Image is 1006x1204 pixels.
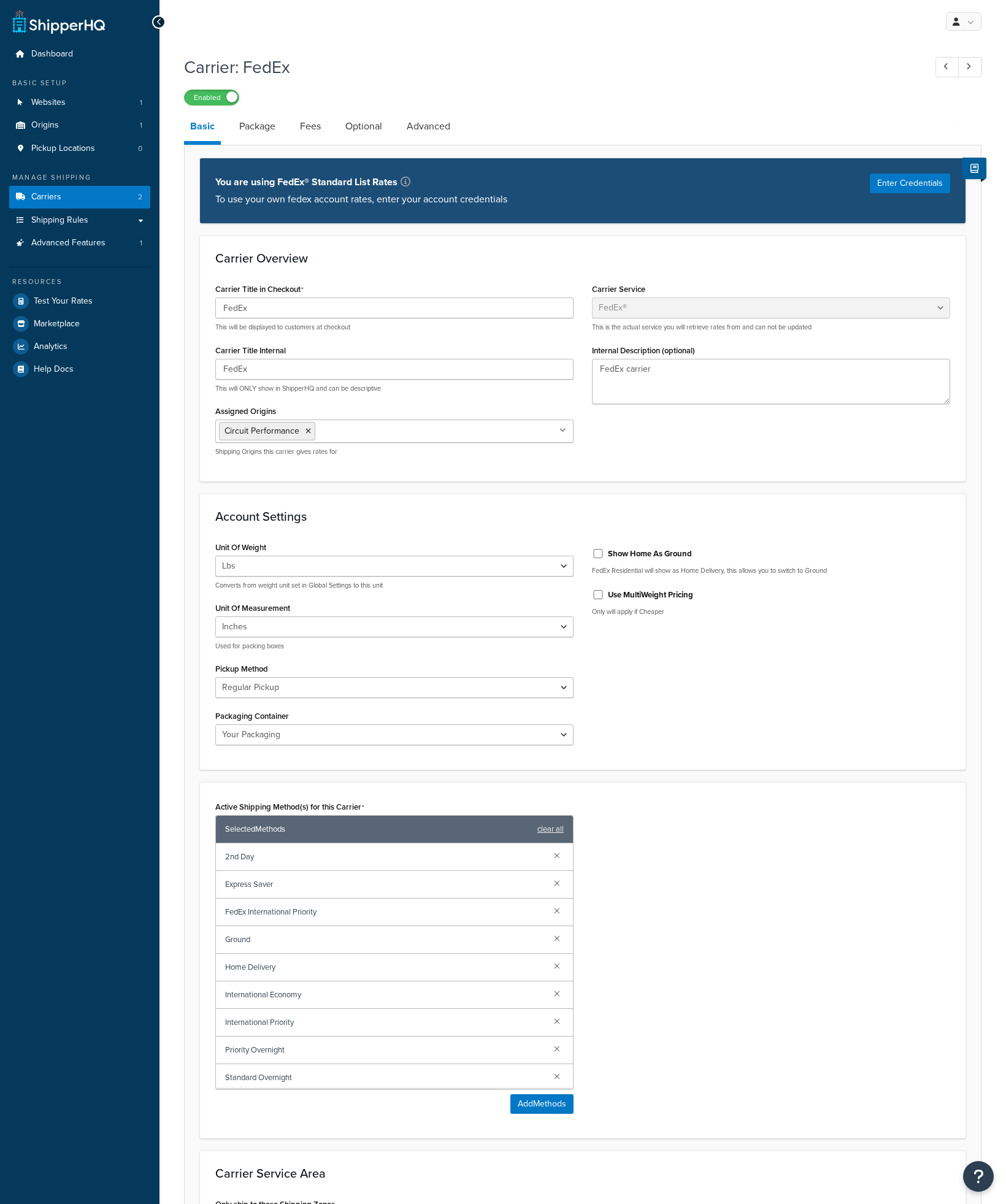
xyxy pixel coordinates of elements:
[935,57,959,77] a: Previous Record
[215,407,276,416] label: Assigned Origins
[294,112,327,141] a: Fees
[592,359,950,404] textarea: FedEx carrier
[215,604,290,613] label: Unit Of Measurement
[9,277,150,287] div: Resources
[215,664,268,673] label: Pickup Method
[9,336,150,358] a: Analytics
[225,821,531,838] span: Selected Methods
[9,114,150,137] li: Origins
[608,548,692,559] label: Show Home As Ground
[9,137,150,160] a: Pickup Locations0
[9,290,150,312] a: Test Your Rates
[225,1069,544,1086] span: Standard Overnight
[592,323,950,332] p: This is the actual service you will retrieve rates from and can not be updated
[963,1161,994,1192] button: Open Resource Center
[592,566,950,575] p: FedEx Residential will show as Home Delivery, this allows you to switch to Ground
[225,876,544,893] span: Express Saver
[34,342,67,352] span: Analytics
[9,209,150,232] a: Shipping Rules
[9,358,150,380] a: Help Docs
[215,1167,950,1180] h3: Carrier Service Area
[138,192,142,202] span: 2
[9,91,150,114] li: Websites
[225,1014,544,1031] span: International Priority
[9,114,150,137] a: Origins1
[215,642,574,651] p: Used for packing boxes
[34,296,93,307] span: Test Your Rates
[537,821,564,838] a: clear all
[9,186,150,209] a: Carriers2
[962,158,986,179] button: Show Help Docs
[510,1094,574,1114] button: AddMethods
[401,112,456,141] a: Advanced
[870,174,950,193] button: Enter Credentials
[184,112,221,145] a: Basic
[215,384,574,393] p: This will ONLY show in ShipperHQ and can be descriptive
[225,986,544,1003] span: International Economy
[215,323,574,332] p: This will be displayed to customers at checkout
[225,424,299,437] span: Circuit Performance
[9,313,150,335] a: Marketplace
[31,238,106,248] span: Advanced Features
[9,232,150,255] a: Advanced Features1
[592,285,645,294] label: Carrier Service
[592,346,695,355] label: Internal Description (optional)
[9,172,150,183] div: Manage Shipping
[9,232,150,255] li: Advanced Features
[140,120,142,131] span: 1
[9,186,150,209] li: Carriers
[140,98,142,108] span: 1
[31,98,66,108] span: Websites
[215,510,950,523] h3: Account Settings
[9,78,150,88] div: Basic Setup
[215,802,364,812] label: Active Shipping Method(s) for this Carrier
[215,251,950,265] h3: Carrier Overview
[225,848,544,865] span: 2nd Day
[31,120,59,131] span: Origins
[225,1041,544,1059] span: Priority Overnight
[31,215,88,226] span: Shipping Rules
[34,364,74,375] span: Help Docs
[138,144,142,154] span: 0
[31,192,61,202] span: Carriers
[215,543,266,552] label: Unit Of Weight
[233,112,282,141] a: Package
[9,137,150,160] li: Pickup Locations
[592,607,950,616] p: Only will apply if Cheaper
[9,43,150,66] a: Dashboard
[215,346,286,355] label: Carrier Title Internal
[608,589,693,600] label: Use MultiWeight Pricing
[225,931,544,948] span: Ground
[215,191,507,208] p: To use your own fedex account rates, enter your account credentials
[225,903,544,921] span: FedEx International Priority
[140,238,142,248] span: 1
[215,581,574,590] p: Converts from weight unit set in Global Settings to this unit
[184,55,913,79] h1: Carrier: FedEx
[215,447,574,456] p: Shipping Origins this carrier gives rates for
[185,90,239,105] label: Enabled
[958,57,982,77] a: Next Record
[31,49,73,59] span: Dashboard
[215,174,507,191] p: You are using FedEx® Standard List Rates
[31,144,95,154] span: Pickup Locations
[225,959,544,976] span: Home Delivery
[34,319,80,329] span: Marketplace
[339,112,388,141] a: Optional
[9,91,150,114] a: Websites1
[215,285,304,294] label: Carrier Title in Checkout
[215,711,289,721] label: Packaging Container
